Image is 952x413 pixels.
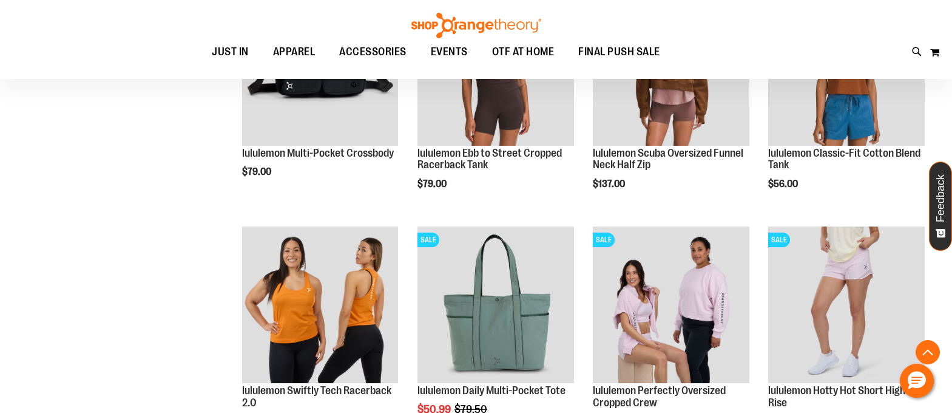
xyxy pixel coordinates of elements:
[200,38,261,66] a: JUST IN
[593,227,749,383] img: lululemon Perfectly Oversized Cropped Crew
[212,38,249,66] span: JUST IN
[929,162,952,251] button: Feedback - Show survey
[417,227,574,383] img: lululemon Daily Multi-Pocket Tote
[242,147,394,159] a: lululemon Multi-Pocket Crossbody
[242,227,399,383] img: lululemon Swiftly Tech Racerback 2.0
[768,233,790,247] span: SALE
[327,38,419,66] a: ACCESSORIES
[593,233,615,247] span: SALE
[417,179,448,189] span: $79.00
[768,227,925,383] img: lululemon Hotty Hot Short High-Rise
[593,147,743,171] a: lululemon Scuba Oversized Funnel Neck Half Zip
[768,179,800,189] span: $56.00
[768,227,925,385] a: lululemon Hotty Hot Short High-RiseSALE
[417,147,562,171] a: lululemon Ebb to Street Cropped Racerback Tank
[593,227,749,385] a: lululemon Perfectly Oversized Cropped CrewSALE
[417,384,565,397] a: lululemon Daily Multi-Pocket Tote
[578,38,660,66] span: FINAL PUSH SALE
[492,38,555,66] span: OTF AT HOME
[593,179,627,189] span: $137.00
[242,384,391,409] a: lululemon Swiftly Tech Racerback 2.0
[261,38,328,66] a: APPAREL
[768,384,909,409] a: lululemon Hotty Hot Short High-Rise
[339,38,407,66] span: ACCESSORIES
[566,38,672,66] a: FINAL PUSH SALE
[916,340,940,364] button: Back To Top
[593,384,726,409] a: lululemon Perfectly Oversized Cropped Crew
[242,227,399,385] a: lululemon Swiftly Tech Racerback 2.0
[935,174,947,222] span: Feedback
[417,227,574,385] a: lululemon Daily Multi-Pocket ToteSALE
[273,38,316,66] span: APPAREL
[768,147,920,171] a: lululemon Classic-Fit Cotton Blend Tank
[419,38,480,66] a: EVENTS
[410,13,543,38] img: Shop Orangetheory
[417,233,439,247] span: SALE
[480,38,567,66] a: OTF AT HOME
[900,364,934,398] button: Hello, have a question? Let’s chat.
[242,166,273,177] span: $79.00
[431,38,468,66] span: EVENTS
